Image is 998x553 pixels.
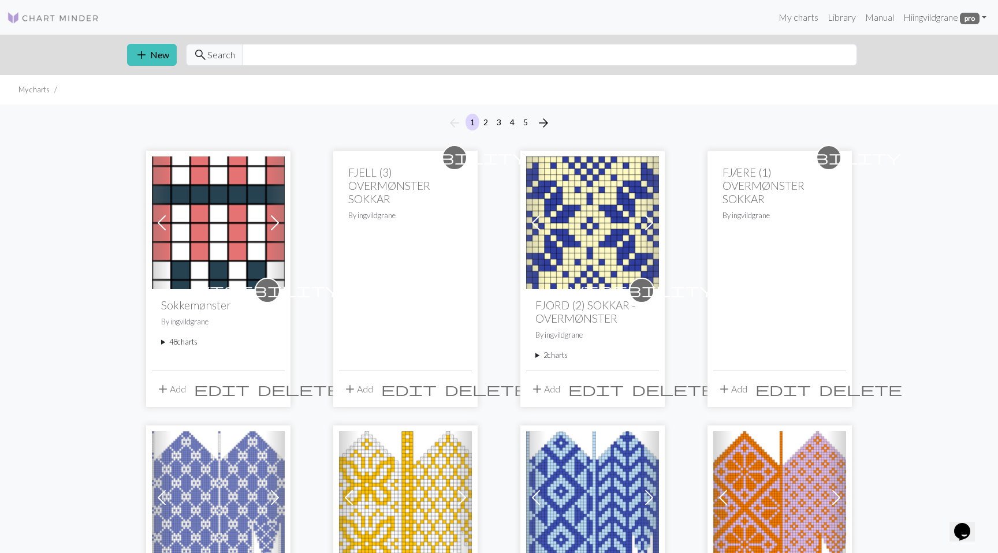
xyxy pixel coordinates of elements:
a: høgre vott: LANGHELG-VOTTAR [152,491,285,502]
i: Edit [194,382,249,396]
h2: FJORD (2) SOKKAR - OVERMØNSTER [535,298,650,325]
span: add [343,381,357,397]
button: Add [713,378,751,400]
span: search [193,47,207,63]
button: 2 [479,114,493,130]
a: høgre vott: HAUSTFERIEVOTTAR [713,491,846,502]
nav: Page navigation [443,114,555,132]
button: Add [152,378,190,400]
button: Delete [254,378,345,400]
a: høgre vott: SOMMARFUGLVOTTAR [339,491,472,502]
img: FREDAGSSOKKAR - 24 rep [526,156,659,289]
iframe: chat widget [949,507,986,541]
span: edit [194,381,249,397]
button: Next [532,114,555,132]
span: edit [755,381,811,397]
a: FREDAGSSOKKAR - 24 rep [526,216,659,227]
span: Search [207,48,235,62]
h2: FJELL (3) OVERMØNSTER SOKKAR [348,166,463,205]
span: edit [568,381,624,397]
i: Next [537,116,550,130]
i: private [382,146,527,169]
span: visibility [569,281,714,299]
a: Manual [861,6,899,29]
button: Add [526,378,564,400]
span: arrow_forward [537,115,550,131]
i: Edit [755,382,811,396]
a: Hiingvildgrane pro [899,6,991,29]
span: delete [258,381,341,397]
span: delete [819,381,902,397]
i: private [569,279,714,302]
button: Delete [815,378,906,400]
span: pro [960,13,980,24]
summary: 48charts [161,337,275,348]
span: delete [445,381,528,397]
a: My charts [774,6,823,29]
summary: 2charts [535,350,650,361]
span: delete [632,381,715,397]
p: By ingvildgrane [161,316,275,327]
button: 3 [492,114,506,130]
button: Edit [751,378,815,400]
li: My charts [18,84,50,95]
img: Logo [7,11,99,25]
button: 5 [519,114,532,130]
h2: Sokkemønster [161,298,275,312]
button: Edit [190,378,254,400]
i: Edit [568,382,624,396]
a: måndagssokkar - 7 rep [152,216,285,227]
button: New [127,44,177,66]
p: By ingvildgrane [535,330,650,341]
i: private [757,146,901,169]
span: add [156,381,170,397]
p: By ingvildgrane [723,210,837,221]
span: visibility [382,148,527,166]
span: visibility [195,281,340,299]
i: private [195,279,340,302]
button: Edit [377,378,441,400]
img: måndagssokkar - 7 rep [152,156,285,289]
span: add [135,47,148,63]
p: By ingvildgrane [348,210,463,221]
button: 4 [505,114,519,130]
button: Delete [628,378,719,400]
button: Delete [441,378,532,400]
button: 1 [466,114,479,130]
span: edit [381,381,437,397]
h2: FJÆRE (1) OVERMØNSTER SOKKAR [723,166,837,205]
i: Edit [381,382,437,396]
button: Add [339,378,377,400]
a: Library [823,6,861,29]
span: add [530,381,544,397]
a: høgre vott: HAVLUFT-VOTTAR [526,491,659,502]
span: add [717,381,731,397]
button: Edit [564,378,628,400]
span: visibility [757,148,901,166]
